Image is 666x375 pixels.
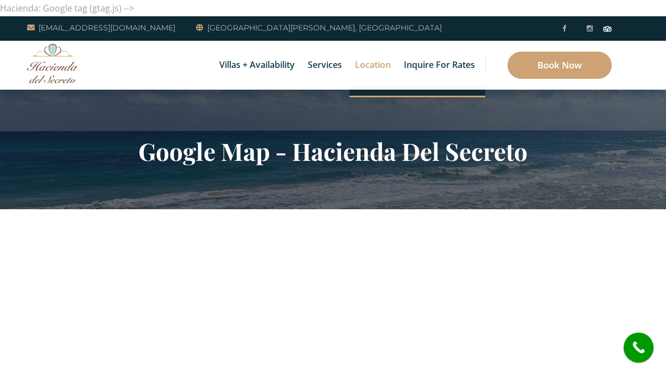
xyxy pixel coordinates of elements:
h2: Google Map - Hacienda Del Secreto [16,137,651,165]
a: [EMAIL_ADDRESS][DOMAIN_NAME] [27,21,175,34]
a: Location [350,41,396,90]
img: Awesome Logo [27,43,79,83]
a: Book Now [508,52,612,79]
a: call [624,333,654,362]
a: Riviera Maya [366,93,469,113]
a: [GEOGRAPHIC_DATA][PERSON_NAME], [GEOGRAPHIC_DATA] [196,21,442,34]
img: Tripadvisor_logomark.svg [603,26,612,32]
a: Inquire for Rates [398,41,480,90]
i: call [626,335,651,360]
a: Services [302,41,347,90]
a: Villas + Availability [214,41,300,90]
